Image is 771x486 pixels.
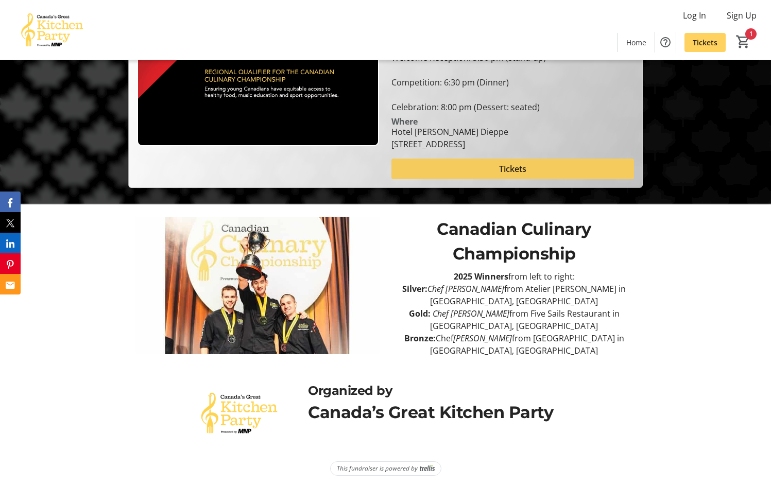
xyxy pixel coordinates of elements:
div: [STREET_ADDRESS] [391,138,508,150]
em: [PERSON_NAME] [453,333,512,344]
a: Home [618,33,655,52]
span: This fundraiser is powered by [337,464,418,473]
span: Sign Up [727,9,757,22]
div: Organized by [308,381,588,400]
img: Campaign CTA Media Photo [137,10,379,146]
strong: Bronze: [404,333,436,344]
button: Sign Up [718,7,765,24]
strong: Gold: [409,308,431,319]
span: Tickets [499,163,526,175]
img: Canada’s Great Kitchen Party logo [183,381,296,445]
div: [DATE] Welcome Reception: 5:30 pm (stand-up) Competition: 6:30 pm (Dinner) Celebration: 8:00 pm (... [391,27,633,113]
p: Chef from [GEOGRAPHIC_DATA] in [GEOGRAPHIC_DATA], [GEOGRAPHIC_DATA] [392,332,637,357]
button: Help [655,32,676,53]
a: Tickets [684,33,726,52]
div: Where [391,117,418,126]
span: Tickets [693,37,717,48]
span: Home [626,37,646,48]
div: Canada’s Great Kitchen Party [308,400,588,425]
button: Log In [675,7,714,24]
em: Chef [PERSON_NAME] [433,308,509,319]
button: Cart [734,32,752,51]
strong: Silver: [402,283,427,294]
img: undefined [135,217,380,354]
strong: 2025 Winners [454,271,508,282]
img: Canada’s Great Kitchen Party's Logo [6,4,98,56]
p: from Five Sails Restaurant in [GEOGRAPHIC_DATA], [GEOGRAPHIC_DATA] [392,307,637,332]
button: Tickets [391,159,633,179]
p: from left to right: [392,270,637,283]
span: Canadian Culinary Championship [437,219,591,264]
img: Trellis Logo [420,465,435,472]
span: Log In [683,9,706,22]
p: from Atelier [PERSON_NAME] in [GEOGRAPHIC_DATA], [GEOGRAPHIC_DATA] [392,283,637,307]
em: Chef [PERSON_NAME] [427,283,504,294]
div: Hotel [PERSON_NAME] Dieppe [391,126,508,138]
